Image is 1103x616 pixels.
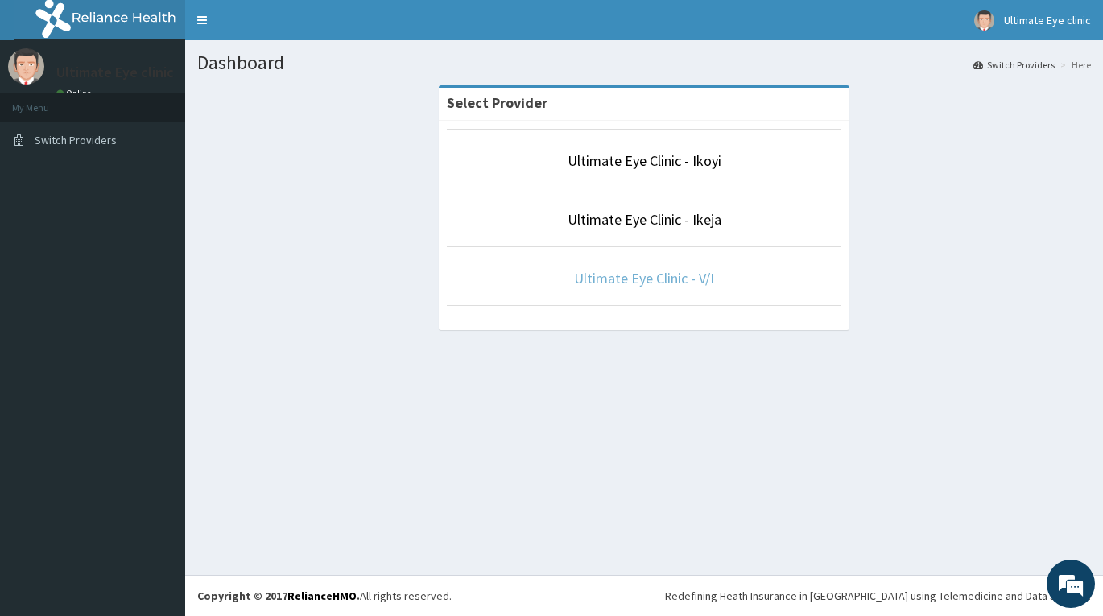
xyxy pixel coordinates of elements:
div: Redefining Heath Insurance in [GEOGRAPHIC_DATA] using Telemedicine and Data Science! [665,588,1091,604]
p: Ultimate Eye clinic [56,65,174,80]
span: Ultimate Eye clinic [1004,13,1091,27]
a: Switch Providers [973,58,1055,72]
span: Switch Providers [35,133,117,147]
footer: All rights reserved. [185,575,1103,616]
img: User Image [974,10,994,31]
img: User Image [8,48,44,85]
a: Ultimate Eye Clinic - Ikoyi [568,151,721,170]
a: RelianceHMO [287,589,357,603]
strong: Copyright © 2017 . [197,589,360,603]
a: Online [56,88,95,99]
li: Here [1056,58,1091,72]
a: Ultimate Eye Clinic - V/I [574,269,714,287]
h1: Dashboard [197,52,1091,73]
a: Ultimate Eye Clinic - Ikeja [568,210,721,229]
strong: Select Provider [447,93,547,112]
